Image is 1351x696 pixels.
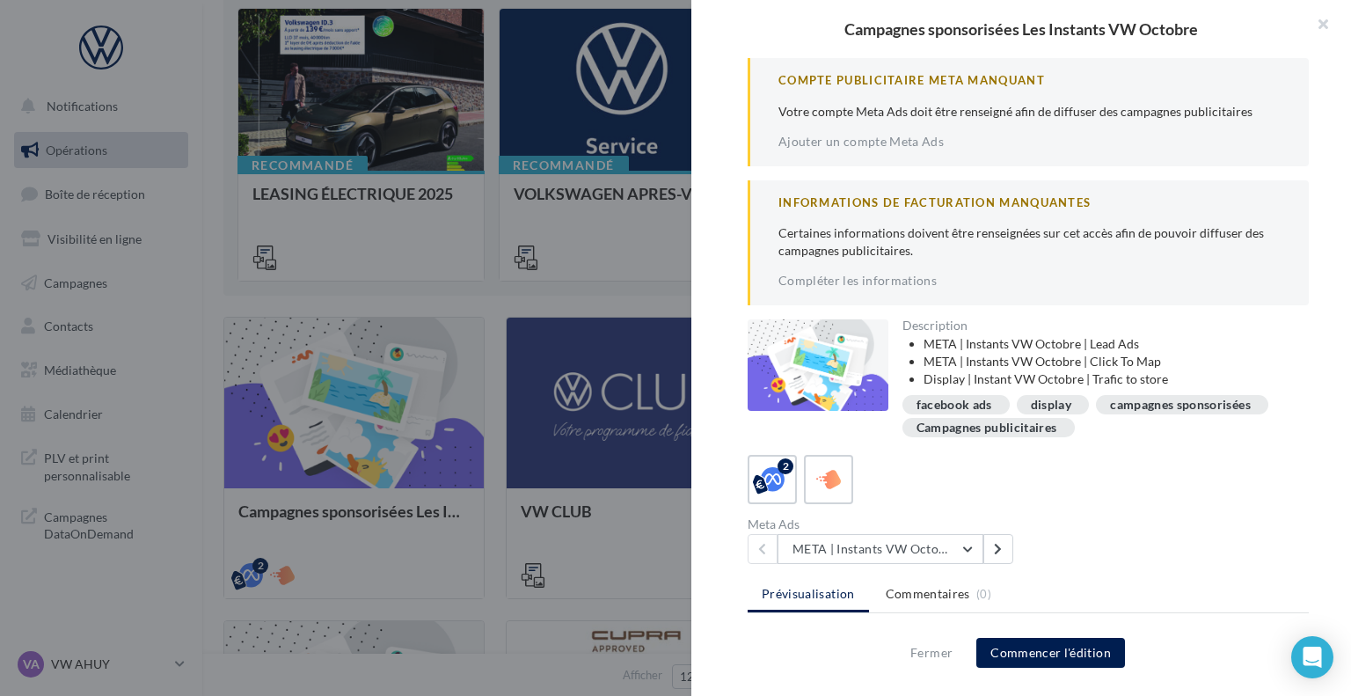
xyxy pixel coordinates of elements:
div: facebook ads [916,399,992,412]
a: Compléter les informations [778,274,937,288]
div: Compte Publicitaire Meta Manquant [778,72,1281,89]
button: META | Instants VW Octobre | Click To Map [778,534,983,564]
button: Commencer l'édition [976,638,1125,668]
div: campagnes sponsorisées [1110,399,1251,412]
div: Meta Ads [748,518,1021,531]
div: Open Intercom Messenger [1291,636,1333,678]
div: Campagnes sponsorisées Les Instants VW Octobre [719,21,1323,37]
span: Commentaires [886,585,970,603]
div: display [1031,399,1071,412]
li: META | Instants VW Octobre | Click To Map [924,353,1296,370]
a: Ajouter un compte Meta Ads [778,135,944,149]
div: Informations de Facturation manquantes [778,194,1281,211]
li: Display | Instant VW Octobre | Trafic to store [924,370,1296,388]
div: 2 [778,458,793,474]
span: (0) [976,587,991,601]
p: Certaines informations doivent être renseignées sur cet accès afin de pouvoir diffuser des campag... [778,224,1281,260]
div: Description [902,319,1296,332]
button: Fermer [903,642,960,663]
p: Votre compte Meta Ads doit être renseigné afin de diffuser des campagnes publicitaires [778,103,1281,121]
li: META | Instants VW Octobre | Lead Ads [924,335,1296,353]
div: Campagnes publicitaires [916,421,1057,435]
